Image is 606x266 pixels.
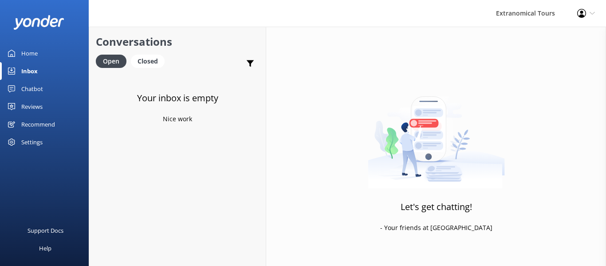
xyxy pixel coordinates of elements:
[39,239,51,257] div: Help
[131,55,165,68] div: Closed
[96,33,259,50] h2: Conversations
[96,56,131,66] a: Open
[21,62,38,80] div: Inbox
[13,15,64,30] img: yonder-white-logo.png
[131,56,169,66] a: Closed
[401,200,472,214] h3: Let's get chatting!
[21,44,38,62] div: Home
[21,98,43,115] div: Reviews
[163,114,192,124] p: Nice work
[28,222,63,239] div: Support Docs
[137,91,218,105] h3: Your inbox is empty
[21,115,55,133] div: Recommend
[380,223,492,233] p: - Your friends at [GEOGRAPHIC_DATA]
[21,133,43,151] div: Settings
[368,78,505,189] img: artwork of a man stealing a conversation from at giant smartphone
[21,80,43,98] div: Chatbot
[96,55,126,68] div: Open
